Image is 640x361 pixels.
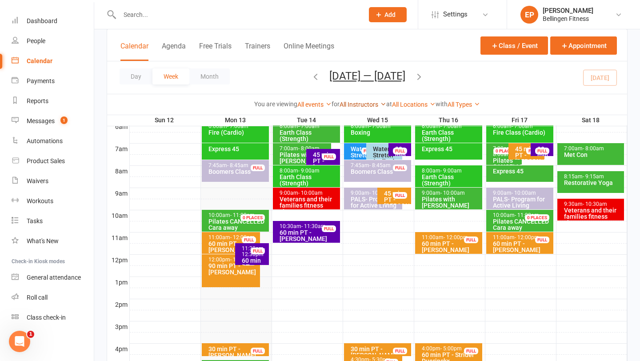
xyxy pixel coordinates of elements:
div: 11:30am [241,246,267,257]
div: 9:00am [421,190,480,196]
a: All Instructors [340,101,386,108]
div: FULL [526,148,540,154]
button: Trainers [245,42,270,61]
span: - 8:45am [227,162,248,168]
div: 45 min PT - [PERSON_NAME] [384,190,409,209]
span: - 12:30pm [242,245,265,257]
div: 6:00am [208,124,267,129]
div: Boomers Class [208,168,267,175]
span: - 7:00am [512,123,533,129]
div: 10:30am [279,224,338,229]
button: Online Meetings [284,42,334,61]
span: 1 [27,331,34,338]
span: - 11:00am [515,212,539,218]
span: - 10:00am [440,190,465,196]
div: Product Sales [27,157,65,164]
div: 7:00am [279,146,329,152]
th: 8am [107,165,129,176]
div: 60 min PT - [PERSON_NAME] [492,241,552,253]
a: Roll call [12,288,94,308]
button: Free Trials [199,42,232,61]
div: FULL [322,153,336,160]
button: Day [120,68,152,84]
div: Roll call [27,294,48,301]
div: Water - Stretch (in gym) [350,146,378,164]
div: Earth Class (Strength) [279,129,338,142]
span: Add [384,11,396,18]
div: Veterans and their families fitness class [279,196,338,215]
div: Express 45 [208,146,267,152]
button: Appointment [550,36,617,55]
span: Settings [443,4,468,24]
th: Thu 16 [414,115,485,126]
span: - 8:45am [369,162,391,168]
div: People [27,37,45,44]
span: - 10:30am [583,201,607,207]
span: - 7:00am [227,123,248,129]
strong: You are viewing [254,100,297,108]
div: Waivers [27,177,48,185]
span: - 11:00am [230,212,255,218]
div: FULL [251,248,265,254]
th: Mon 13 [200,115,272,126]
div: Veterans and their families fitness class [564,207,623,226]
span: - 12:00pm [515,234,539,241]
span: - 11:30am [301,223,326,229]
div: 30 min PT - [PERSON_NAME] [350,346,409,358]
span: 1 [60,116,68,124]
span: - 8:00am [298,145,320,152]
div: FULL [393,164,407,171]
div: Tasks [27,217,43,225]
div: 9:00am [350,190,400,196]
div: Cara away [492,157,520,182]
div: 4:00pm [421,346,480,352]
div: Class check-in [27,314,66,321]
div: Fire Class (Cardio) [492,129,552,136]
div: Water - Stretch (online) [372,146,400,164]
div: FULL [242,237,256,243]
button: Add [369,7,407,22]
a: Automations [12,131,94,151]
span: - 1:30pm [230,257,252,263]
a: Dashboard [12,11,94,31]
a: All Types [448,101,480,108]
div: Earth Class (Strength) [279,174,338,186]
th: 10am [107,210,129,221]
div: 9:00am [279,190,338,196]
div: Met Con [564,152,623,158]
div: 30 min PT - [PERSON_NAME] [395,146,409,171]
span: Pilates CANCELLED [493,157,528,170]
a: Calendar [12,51,94,71]
button: Agenda [162,42,186,61]
th: Sun 12 [129,115,200,126]
div: 10:00am [208,213,267,218]
span: - 12:00pm [444,234,468,241]
a: All events [297,101,332,108]
div: 9:00am [492,190,552,196]
div: Cara away [492,218,552,231]
div: [PERSON_NAME] [543,7,593,15]
div: 7:00am [492,146,520,157]
th: 4pm [107,343,129,354]
div: 60 min PT - [PERSON_NAME] [208,241,258,253]
div: Workouts [27,197,53,205]
div: 11:00am [492,235,552,241]
div: PALS- Program for Active Living Seniors [350,196,400,215]
div: Dashboard [27,17,57,24]
div: What's New [27,237,59,245]
div: Boxing [350,129,409,136]
div: Bellingen Fitness [543,15,593,23]
span: - 10:00am [298,190,323,196]
a: People [12,31,94,51]
span: - 12:00pm [230,234,255,241]
div: 10:00am [492,213,552,218]
span: - 9:00am [298,168,320,174]
button: Calendar [120,42,148,61]
button: Class / Event [480,36,548,55]
div: 11:00am [208,235,258,241]
div: 90 min PT - [PERSON_NAME] [208,263,258,275]
div: Messages [27,117,55,124]
span: - 5:00pm [440,345,462,352]
div: Express 45 [421,146,480,152]
th: 6am [107,121,129,132]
